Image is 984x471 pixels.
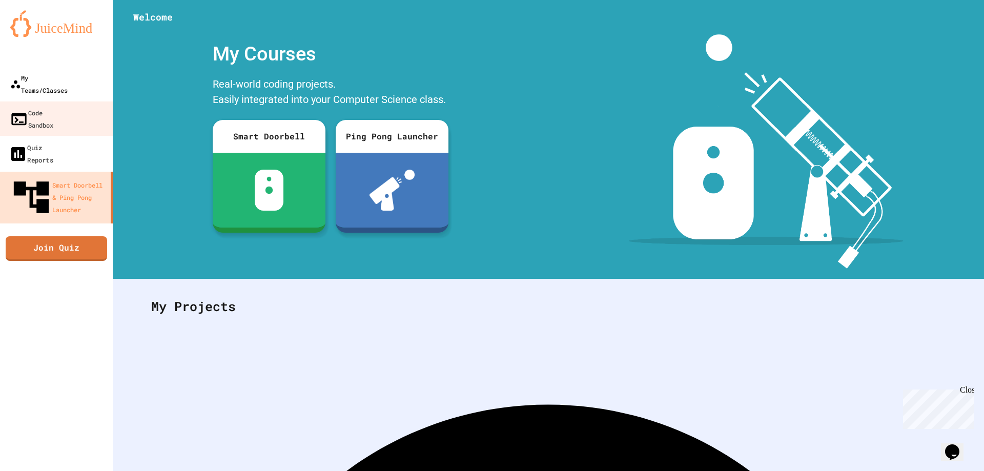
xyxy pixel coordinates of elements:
[10,72,68,96] div: My Teams/Classes
[4,4,71,65] div: Chat with us now!Close
[208,74,454,112] div: Real-world coding projects. Easily integrated into your Computer Science class.
[10,107,53,131] div: Code Sandbox
[141,286,956,326] div: My Projects
[213,120,325,153] div: Smart Doorbell
[10,10,102,37] img: logo-orange.svg
[336,120,448,153] div: Ping Pong Launcher
[941,430,974,461] iframe: chat widget
[255,170,284,211] img: sdb-white.svg
[10,176,107,218] div: Smart Doorbell & Ping Pong Launcher
[629,34,904,269] img: banner-image-my-projects.png
[6,236,107,261] a: Join Quiz
[370,170,415,211] img: ppl-with-ball.png
[208,34,454,74] div: My Courses
[899,385,974,429] iframe: chat widget
[9,141,53,166] div: Quiz Reports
